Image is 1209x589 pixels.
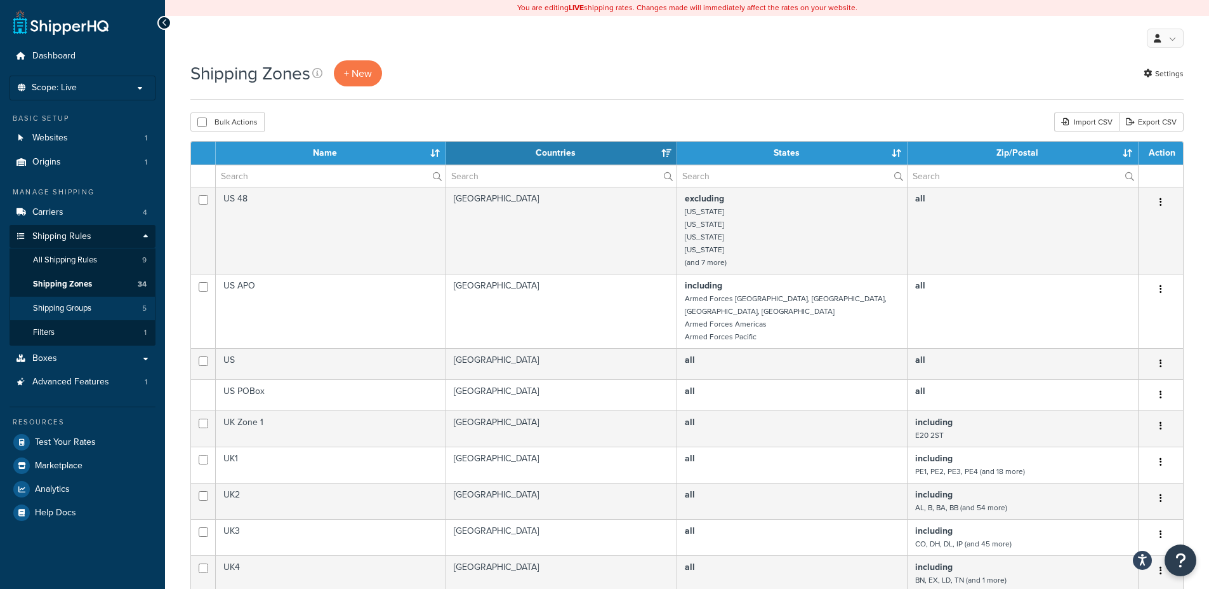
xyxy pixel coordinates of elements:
span: Analytics [35,484,70,495]
span: Dashboard [32,51,76,62]
td: UK2 [216,483,446,519]
span: Shipping Groups [33,303,91,314]
span: 1 [144,327,147,338]
a: Shipping Zones 34 [10,273,155,296]
small: Armed Forces [GEOGRAPHIC_DATA], [GEOGRAPHIC_DATA], [GEOGRAPHIC_DATA], [GEOGRAPHIC_DATA] [685,293,887,317]
input: Search [677,165,907,187]
td: [GEOGRAPHIC_DATA] [446,274,677,348]
a: + New [334,60,382,86]
a: Websites 1 [10,126,155,150]
span: Origins [32,157,61,168]
td: [GEOGRAPHIC_DATA] [446,348,677,379]
b: all [915,353,925,367]
td: US 48 [216,187,446,274]
a: Marketplace [10,454,155,477]
a: Test Your Rates [10,431,155,454]
span: Help Docs [35,508,76,518]
small: Armed Forces Pacific [685,331,756,342]
div: Manage Shipping [10,187,155,198]
b: including [915,524,953,538]
h1: Shipping Zones [190,61,310,86]
b: all [915,384,925,398]
a: Analytics [10,478,155,501]
span: Websites [32,133,68,144]
small: [US_STATE] [685,231,724,243]
td: US POBox [216,379,446,410]
small: CO, DH, DL, IP (and 45 more) [915,538,1012,550]
button: Bulk Actions [190,112,265,132]
b: all [685,384,695,398]
small: [US_STATE] [685,206,724,217]
li: Websites [10,126,155,150]
td: [GEOGRAPHIC_DATA] [446,447,677,483]
td: [GEOGRAPHIC_DATA] [446,483,677,519]
td: [GEOGRAPHIC_DATA] [446,519,677,555]
b: all [915,192,925,205]
span: Advanced Features [32,377,109,388]
b: all [685,452,695,465]
th: States: activate to sort column ascending [677,142,908,165]
small: [US_STATE] [685,244,724,255]
span: 1 [145,133,147,144]
li: Help Docs [10,501,155,524]
span: Test Your Rates [35,437,96,448]
li: All Shipping Rules [10,248,155,272]
span: Boxes [32,353,57,364]
th: Name: activate to sort column ascending [216,142,446,165]
a: Boxes [10,347,155,370]
b: excluding [685,192,724,205]
td: [GEOGRAPHIC_DATA] [446,410,677,447]
b: all [685,488,695,501]
a: All Shipping Rules 9 [10,248,155,272]
td: US APO [216,274,446,348]
b: all [915,279,925,292]
div: Resources [10,417,155,428]
a: Carriers 4 [10,201,155,224]
li: Carriers [10,201,155,224]
input: Search [908,165,1138,187]
a: Shipping Groups 5 [10,297,155,320]
li: Shipping Zones [10,273,155,296]
small: BN, EX, LD, TN (and 1 more) [915,574,1007,586]
li: Origins [10,151,155,174]
span: 1 [145,157,147,168]
th: Action [1139,142,1183,165]
a: Origins 1 [10,151,155,174]
small: (and 7 more) [685,257,727,268]
a: Filters 1 [10,321,155,344]
b: including [915,416,953,429]
span: Carriers [32,207,63,218]
td: [GEOGRAPHIC_DATA] [446,379,677,410]
th: Zip/Postal: activate to sort column ascending [908,142,1139,165]
a: Dashboard [10,44,155,68]
small: E20 2ST [915,430,944,441]
th: Countries: activate to sort column ascending [446,142,677,165]
span: 34 [138,279,147,290]
input: Search [446,165,677,187]
span: 5 [142,303,147,314]
b: including [915,452,953,465]
td: UK3 [216,519,446,555]
a: Settings [1144,65,1184,83]
span: Marketplace [35,461,83,471]
b: all [685,560,695,574]
li: Shipping Rules [10,225,155,346]
small: [US_STATE] [685,219,724,230]
b: all [685,353,695,367]
span: 9 [142,255,147,266]
li: Filters [10,321,155,344]
span: 1 [145,377,147,388]
div: Import CSV [1054,112,1119,132]
li: Advanced Features [10,370,155,394]
td: [GEOGRAPHIC_DATA] [446,187,677,274]
span: Shipping Zones [33,279,92,290]
a: Advanced Features 1 [10,370,155,394]
button: Open Resource Center [1165,545,1196,576]
b: including [685,279,722,292]
span: Filters [33,327,55,338]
